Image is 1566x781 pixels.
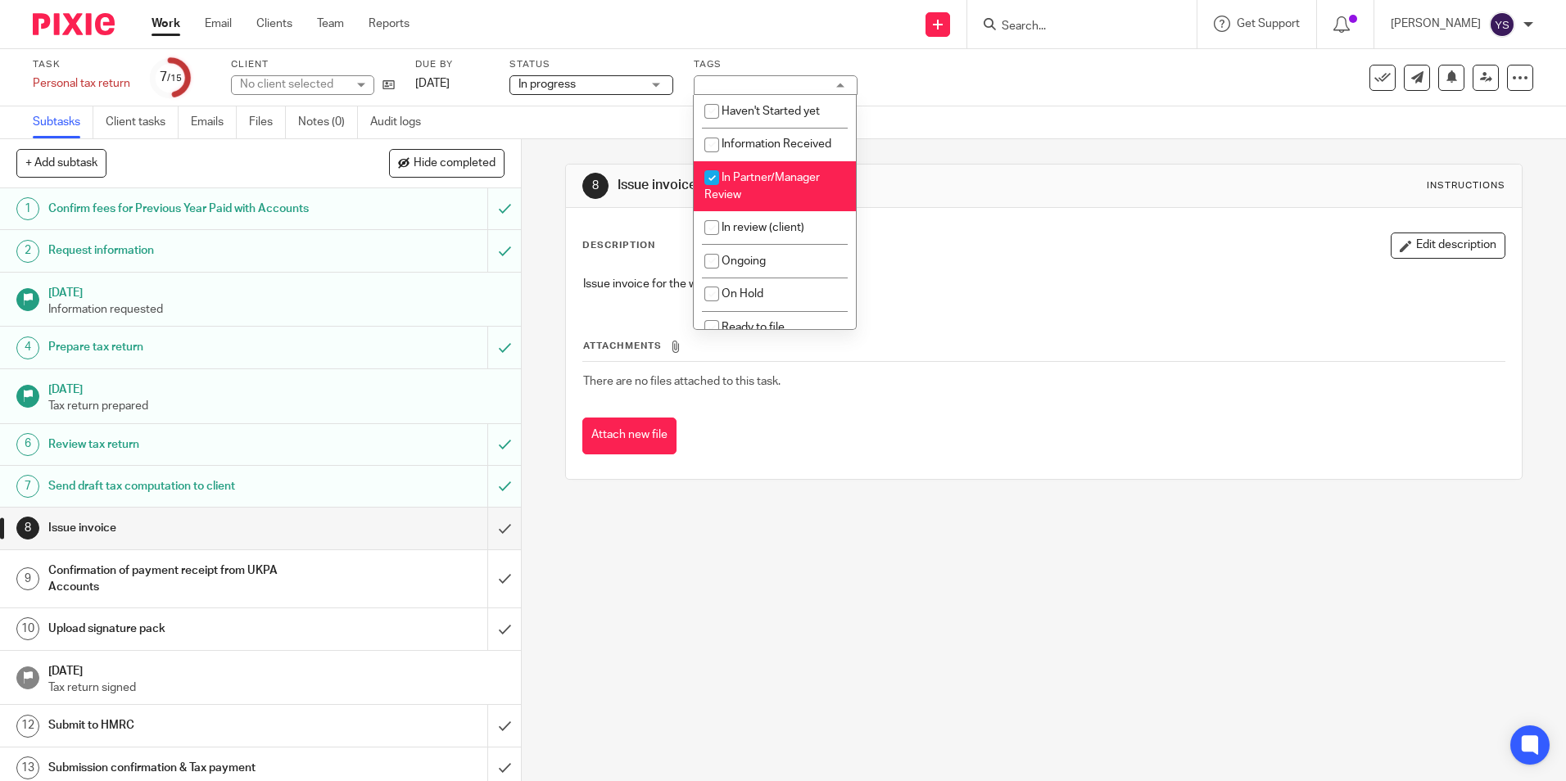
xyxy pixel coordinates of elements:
span: Information Received [722,138,831,150]
span: In progress [518,79,576,90]
p: Description [582,239,655,252]
div: Personal tax return [33,75,130,92]
span: Get Support [1237,18,1300,29]
div: No client selected [240,76,346,93]
div: 6 [16,433,39,456]
h1: Review tax return [48,432,330,457]
div: 1 [16,197,39,220]
a: Audit logs [370,106,433,138]
span: Ready to file [722,322,785,333]
small: /15 [167,74,182,83]
a: Client tasks [106,106,179,138]
h1: [DATE] [48,659,505,679]
a: Email [205,16,232,32]
div: 12 [16,715,39,738]
div: Instructions [1427,179,1505,192]
h1: Submit to HMRC [48,713,330,738]
a: Subtasks [33,106,93,138]
div: 4 [16,336,39,359]
span: Hide completed [414,157,496,170]
h1: Send draft tax computation to client [48,474,330,499]
div: 10 [16,617,39,640]
img: Pixie [33,13,115,35]
span: Haven't Started yet [722,106,820,117]
span: Ongoing [722,255,766,267]
h1: Submission confirmation & Tax payment [48,756,330,780]
h1: [DATE] [48,377,505,398]
img: svg%3E [1489,11,1515,38]
h1: Prepare tax return [48,335,330,359]
span: There are no files attached to this task. [583,376,781,387]
div: 2 [16,240,39,263]
button: Attach new file [582,418,677,454]
a: Work [152,16,180,32]
input: Search [1000,20,1147,34]
a: Emails [191,106,237,138]
span: On Hold [722,288,763,300]
div: 8 [582,173,609,199]
label: Client [231,58,395,71]
p: Tax return signed [48,679,505,696]
p: Information requested [48,301,505,318]
div: 7 [16,475,39,498]
h1: Issue invoice [618,177,1079,194]
div: 8 [16,517,39,539]
label: Status [509,58,673,71]
span: [DATE] [415,78,450,89]
h1: [DATE] [48,281,505,301]
button: Edit description [1391,232,1505,259]
div: 13 [16,756,39,779]
h1: Request information [48,238,330,263]
h1: Upload signature pack [48,616,330,641]
span: In Partner/Manager Review [704,172,820,201]
button: + Add subtask [16,149,106,177]
label: Tags [694,58,858,71]
span: In review (client) [722,222,804,233]
h1: Confirm fees for Previous Year Paid with Accounts [48,196,330,221]
h1: Issue invoice [48,516,330,540]
label: Due by [415,58,489,71]
p: Issue invoice for the work [583,276,1504,292]
a: Reports [369,16,410,32]
span: Attachments [583,341,662,350]
h1: Confirmation of payment receipt from UKPA Accounts [48,558,330,600]
a: Team [317,16,344,32]
a: Clients [256,16,292,32]
button: Hide completed [389,149,505,177]
label: Task [33,58,130,71]
div: 9 [16,567,39,590]
a: Files [249,106,286,138]
p: Tax return prepared [48,398,505,414]
p: [PERSON_NAME] [1391,16,1481,32]
a: Notes (0) [298,106,358,138]
div: 7 [160,68,182,87]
